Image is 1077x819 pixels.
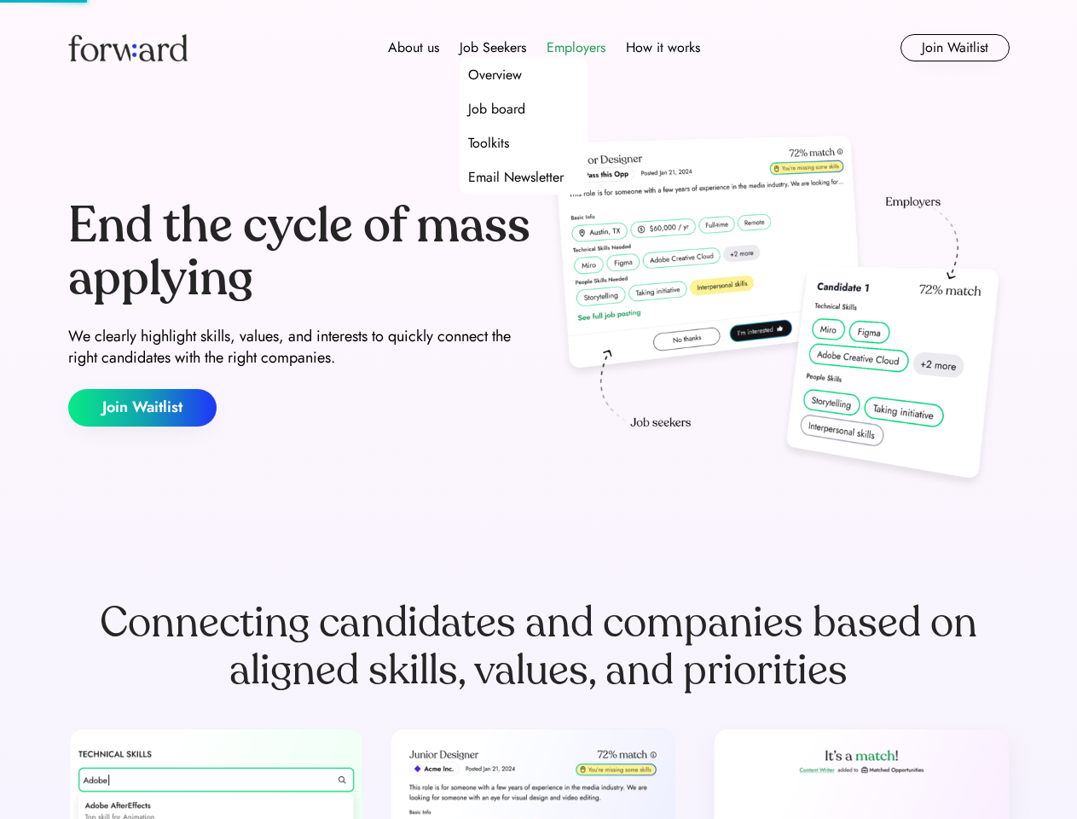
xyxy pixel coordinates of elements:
[626,38,700,58] div: How it works
[900,34,1010,61] button: Join Waitlist
[68,389,217,427] button: Join Waitlist
[68,200,532,305] div: End the cycle of mass applying
[388,38,439,58] div: About us
[546,130,1010,497] img: hero-image.png
[68,326,532,369] div: We clearly highlight skills, values, and interests to quickly connect the right candidates with t...
[468,65,522,85] div: Overview
[460,38,526,58] div: Job Seekers
[547,38,605,58] div: Employers
[68,34,188,61] img: Forward logo
[468,167,564,188] div: Email Newsletter
[468,99,525,119] div: Job board
[68,599,1010,694] div: Connecting candidates and companies based on aligned skills, values, and priorities
[468,133,509,154] div: Toolkits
